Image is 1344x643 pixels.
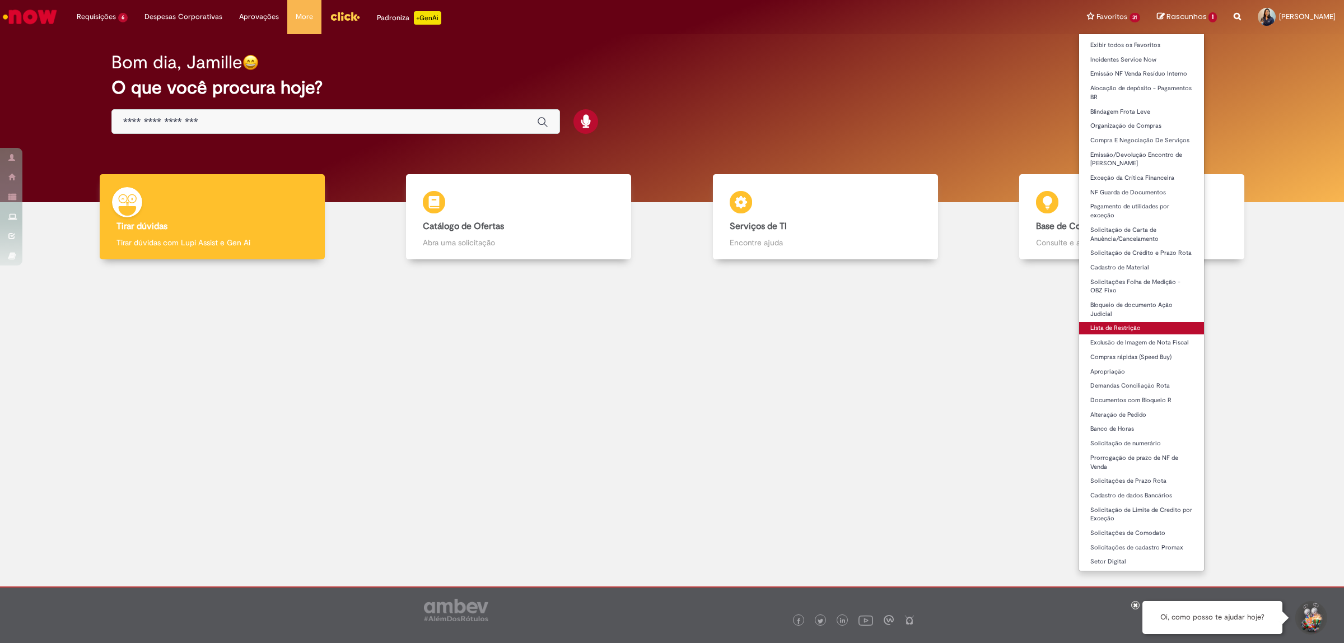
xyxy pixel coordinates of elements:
a: Demandas Conciliação Rota [1079,380,1205,392]
span: Rascunhos [1166,11,1207,22]
a: Catálogo de Ofertas Abra uma solicitação [366,174,673,260]
img: logo_footer_ambev_rotulo_gray.png [424,599,488,621]
ul: Favoritos [1079,34,1205,571]
span: 1 [1208,12,1217,22]
div: Padroniza [377,11,441,25]
a: Alocação de depósito - Pagamentos BR [1079,82,1205,103]
a: Emissão NF Venda Resíduo Interno [1079,68,1205,80]
b: Base de Conhecimento [1036,221,1128,232]
a: Alteração de Pedido [1079,409,1205,421]
p: Abra uma solicitação [423,237,614,248]
img: logo_footer_twitter.png [818,618,823,624]
img: happy-face.png [242,54,259,71]
a: Solicitações de cadastro Promax [1079,542,1205,554]
a: Emissão/Devolução Encontro de [PERSON_NAME] [1079,149,1205,170]
span: More [296,11,313,22]
a: Pagamento de utilidades por exceção [1079,201,1205,221]
img: click_logo_yellow_360x200.png [330,8,360,25]
a: NF Guarda de Documentos [1079,187,1205,199]
a: Organização de Compras [1079,120,1205,132]
p: Tirar dúvidas com Lupi Assist e Gen Ai [116,237,308,248]
span: 6 [118,13,128,22]
a: Setor Digital [1079,556,1205,568]
a: Solicitação de Crédito e Prazo Rota [1079,247,1205,259]
a: Solicitação de Limite de Credito por Exceção [1079,504,1205,525]
img: logo_footer_facebook.png [796,618,801,624]
a: Exclusão de Imagem de Nota Fiscal [1079,337,1205,349]
h2: Bom dia, Jamille [111,53,242,72]
a: Tirar dúvidas Tirar dúvidas com Lupi Assist e Gen Ai [59,174,366,260]
a: Lista de Restrição [1079,322,1205,334]
a: Bloqueio de documento Ação Judicial [1079,299,1205,320]
b: Catálogo de Ofertas [423,221,504,232]
a: Prorrogação de prazo de NF de Venda [1079,452,1205,473]
span: Despesas Corporativas [144,11,222,22]
img: logo_footer_youtube.png [858,613,873,627]
span: [PERSON_NAME] [1279,12,1336,21]
a: Documentos com Bloqueio R [1079,394,1205,407]
p: Encontre ajuda [730,237,921,248]
span: 31 [1130,13,1141,22]
a: Solicitações de Comodato [1079,527,1205,539]
p: +GenAi [414,11,441,25]
a: Banco de Horas [1079,423,1205,435]
a: Base de Conhecimento Consulte e aprenda [979,174,1286,260]
span: Favoritos [1096,11,1127,22]
img: logo_footer_workplace.png [884,615,894,625]
img: ServiceNow [1,6,59,28]
a: Exceção da Crítica Financeira [1079,172,1205,184]
div: Oi, como posso te ajudar hoje? [1142,601,1282,634]
a: Solicitações Folha de Medição - OBZ Fixo [1079,276,1205,297]
img: logo_footer_linkedin.png [840,618,846,625]
a: Rascunhos [1157,12,1217,22]
a: Cadastro de Material [1079,262,1205,274]
a: Exibir todos os Favoritos [1079,39,1205,52]
span: Aprovações [239,11,279,22]
a: Compra E Negociação De Serviços [1079,134,1205,147]
img: logo_footer_naosei.png [904,615,914,625]
a: Cadastro de dados Bancários [1079,490,1205,502]
a: Apropriação [1079,366,1205,378]
a: Blindagem Frota Leve [1079,106,1205,118]
a: Solicitações de Prazo Rota [1079,475,1205,487]
a: Compras rápidas (Speed Buy) [1079,351,1205,364]
a: Solicitação de numerário [1079,437,1205,450]
a: Solicitação de Carta de Anuência/Cancelamento [1079,224,1205,245]
p: Consulte e aprenda [1036,237,1228,248]
b: Tirar dúvidas [116,221,167,232]
span: Requisições [77,11,116,22]
b: Serviços de TI [730,221,787,232]
button: Iniciar Conversa de Suporte [1294,601,1327,635]
a: Serviços de TI Encontre ajuda [672,174,979,260]
h2: O que você procura hoje? [111,78,1233,97]
a: Incidentes Service Now [1079,54,1205,66]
